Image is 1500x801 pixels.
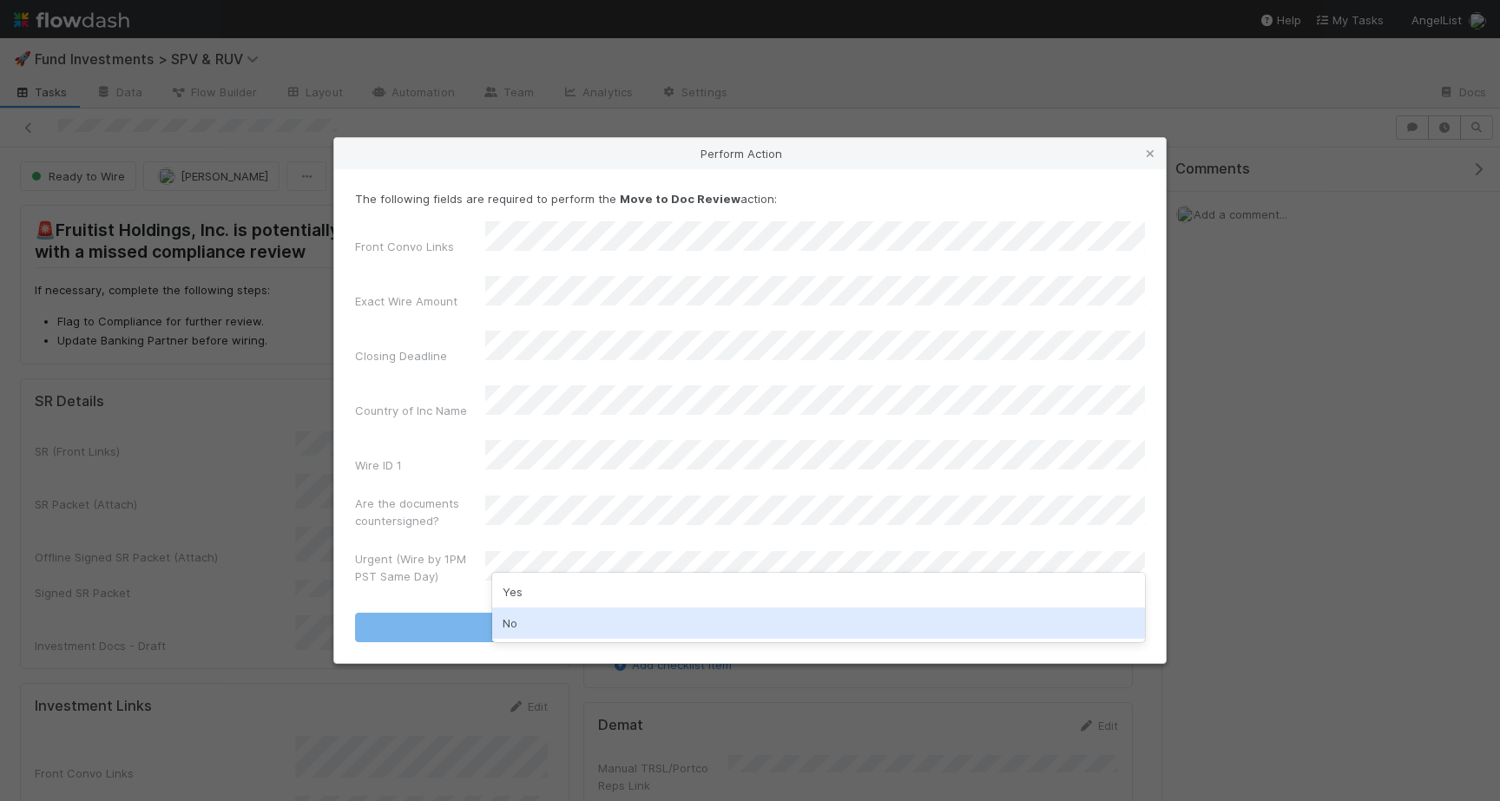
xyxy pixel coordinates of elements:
label: Urgent (Wire by 1PM PST Same Day) [355,550,485,585]
div: No [492,607,1145,639]
label: Front Convo Links [355,238,454,255]
button: Move to Doc Review [355,613,1145,642]
label: Are the documents countersigned? [355,495,485,529]
label: Closing Deadline [355,347,447,364]
div: Perform Action [334,138,1166,169]
p: The following fields are required to perform the action: [355,190,1145,207]
label: Exact Wire Amount [355,292,457,310]
label: Country of Inc Name [355,402,467,419]
label: Wire ID 1 [355,456,402,474]
div: Yes [492,576,1145,607]
strong: Move to Doc Review [620,192,740,206]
